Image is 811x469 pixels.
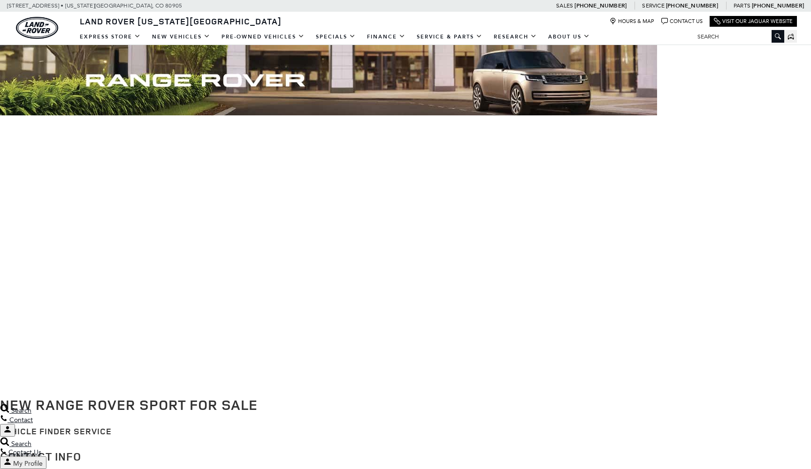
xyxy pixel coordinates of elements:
[752,2,804,9] a: [PHONE_NUMBER]
[574,2,627,9] a: [PHONE_NUMBER]
[146,29,216,45] a: New Vehicles
[310,29,361,45] a: Specials
[74,15,287,27] a: Land Rover [US_STATE][GEOGRAPHIC_DATA]
[734,2,750,9] span: Parts
[642,2,664,9] span: Service
[80,15,282,27] span: Land Rover [US_STATE][GEOGRAPHIC_DATA]
[8,448,41,456] span: Contact Us
[216,29,310,45] a: Pre-Owned Vehicles
[488,29,543,45] a: Research
[543,29,596,45] a: About Us
[7,2,182,9] a: [STREET_ADDRESS] • [US_STATE][GEOGRAPHIC_DATA], CO 80905
[9,416,33,424] span: Contact
[74,29,146,45] a: EXPRESS STORE
[690,31,784,42] input: Search
[74,29,596,45] nav: Main Navigation
[11,440,31,448] span: Search
[361,29,411,45] a: Finance
[411,29,488,45] a: Service & Parts
[11,407,31,415] span: Search
[16,17,58,39] a: land-rover
[556,2,573,9] span: Sales
[666,2,718,9] a: [PHONE_NUMBER]
[661,18,703,25] a: Contact Us
[13,460,43,468] span: My Profile
[610,18,654,25] a: Hours & Map
[714,18,793,25] a: Visit Our Jaguar Website
[16,17,58,39] img: Land Rover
